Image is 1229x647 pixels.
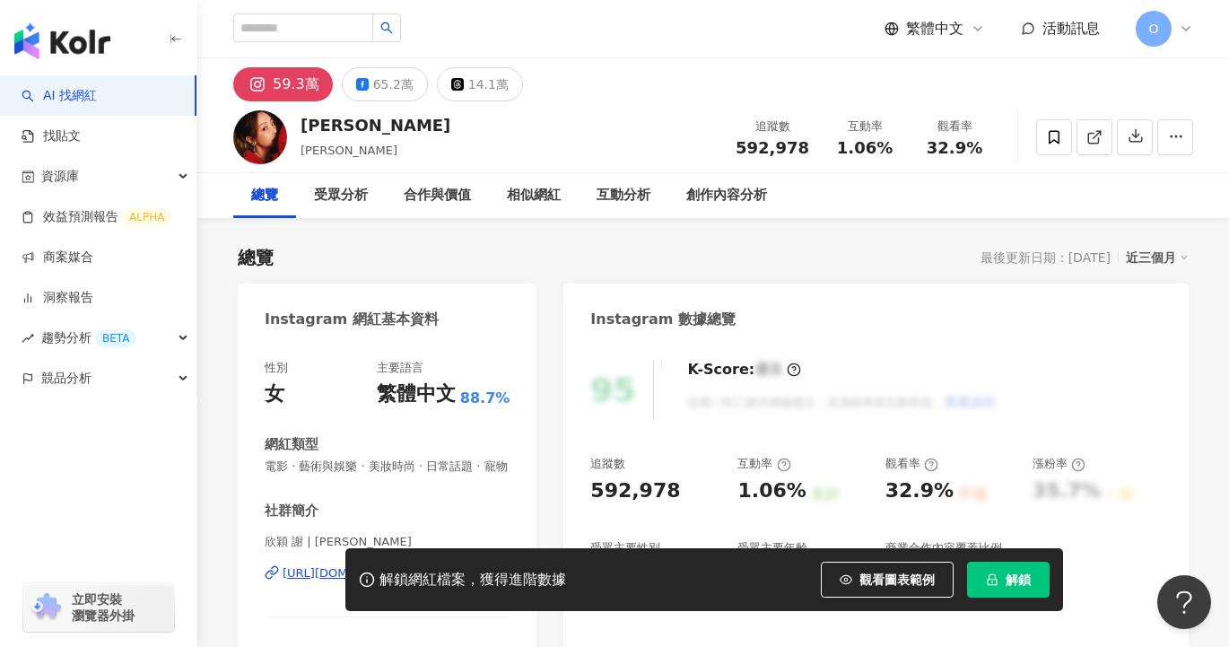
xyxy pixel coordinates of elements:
span: 繁體中文 [906,19,963,39]
span: 32.9% [927,139,982,157]
div: 59.3萬 [273,72,319,97]
span: 88.7% [460,389,510,408]
span: 解鎖 [1006,573,1031,587]
div: 女 [265,380,284,408]
div: 最後更新日期：[DATE] [981,250,1111,265]
button: 59.3萬 [233,67,333,101]
span: 欣穎 謝 | [PERSON_NAME] [265,534,510,550]
div: 觀看率 [920,118,989,136]
div: 14.1萬 [468,72,509,97]
div: 互動率 [831,118,899,136]
img: KOL Avatar [233,110,287,164]
div: 追蹤數 [590,456,625,472]
button: 65.2萬 [342,67,428,101]
div: 65.2萬 [373,72,414,97]
div: K-Score : [687,360,801,380]
div: BETA [95,329,136,347]
span: 電影 · 藝術與娛樂 · 美妝時尚 · 日常話題 · 寵物 [265,459,510,475]
div: 商業合作內容覆蓋比例 [885,540,1002,556]
span: search [380,22,393,34]
div: 32.9% [885,477,954,505]
div: 漲粉率 [1033,456,1085,472]
div: 解鎖網紅檔案，獲得進階數據 [379,571,566,590]
div: 網紅類型 [265,435,318,454]
span: 競品分析 [41,358,92,398]
span: 592,978 [736,138,809,157]
div: 總覽 [251,185,278,206]
div: 近三個月 [1126,246,1189,269]
div: 總覽 [238,245,274,270]
span: 活動訊息 [1042,20,1100,37]
div: 繁體中文 [377,380,456,408]
span: 1.06% [837,139,893,157]
span: 立即安裝 瀏覽器外掛 [72,591,135,624]
a: 洞察報告 [22,289,93,307]
div: 創作內容分析 [686,185,767,206]
div: 相似網紅 [507,185,561,206]
span: 趨勢分析 [41,318,136,358]
div: 受眾分析 [314,185,368,206]
div: 主要語言 [377,360,423,376]
span: 資源庫 [41,156,79,197]
div: Instagram 網紅基本資料 [265,310,439,329]
img: chrome extension [29,593,64,622]
button: 14.1萬 [437,67,523,101]
div: 合作與價值 [404,185,471,206]
div: 592,978 [590,477,680,505]
div: 追蹤數 [736,118,809,136]
div: 受眾主要性別 [590,540,660,556]
span: lock [986,573,998,586]
a: 效益預測報告ALPHA [22,208,171,226]
div: Instagram 數據總覽 [590,310,736,329]
a: chrome extension立即安裝 瀏覽器外掛 [23,583,174,632]
button: 觀看圖表範例 [821,562,954,598]
div: 受眾主要年齡 [737,540,807,556]
div: 社群簡介 [265,502,318,520]
span: O [1148,19,1158,39]
div: 互動率 [737,456,790,472]
a: searchAI 找網紅 [22,87,97,105]
a: 找貼文 [22,127,81,145]
img: logo [14,23,110,59]
div: 1.06% [737,477,806,505]
div: [PERSON_NAME] [301,114,450,136]
div: 性別 [265,360,288,376]
span: [PERSON_NAME] [301,144,397,157]
span: rise [22,332,34,345]
div: 觀看率 [885,456,938,472]
a: 商案媒合 [22,249,93,267]
div: 互動分析 [597,185,650,206]
span: 觀看圖表範例 [859,573,935,587]
button: 解鎖 [967,562,1050,598]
